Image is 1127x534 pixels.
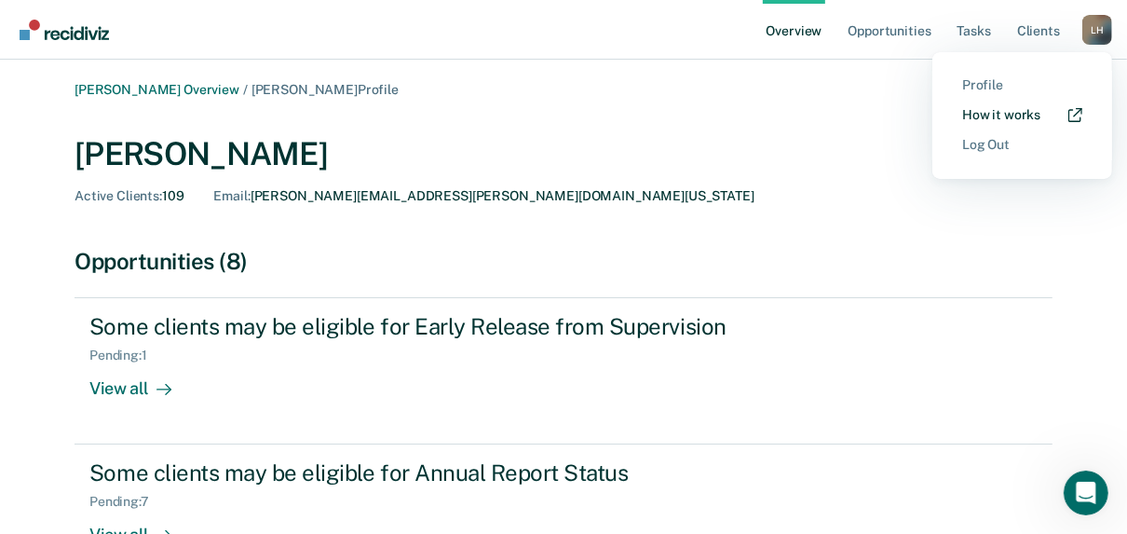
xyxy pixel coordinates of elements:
[75,188,184,204] div: 109
[75,248,1052,275] div: Opportunities (8)
[1082,15,1112,45] div: L H
[89,348,162,363] div: Pending : 1
[239,82,251,97] span: /
[89,363,194,400] div: View all
[89,459,743,486] div: Some clients may be eligible for Annual Report Status
[75,82,239,97] a: [PERSON_NAME] Overview
[75,135,1052,173] div: [PERSON_NAME]
[20,20,109,40] img: Recidiviz
[962,137,1082,153] a: Log Out
[1082,15,1112,45] button: Profile dropdown button
[75,188,162,203] span: Active Clients :
[214,188,251,203] span: Email :
[962,107,1082,123] a: How it works
[214,188,754,204] div: [PERSON_NAME][EMAIL_ADDRESS][PERSON_NAME][DOMAIN_NAME][US_STATE]
[251,82,399,97] span: [PERSON_NAME] Profile
[89,313,743,340] div: Some clients may be eligible for Early Release from Supervision
[89,494,164,510] div: Pending : 7
[75,297,1052,445] a: Some clients may be eligible for Early Release from SupervisionPending:1View all
[932,52,1112,179] div: Profile menu
[962,77,1082,93] a: Profile
[1064,471,1108,515] iframe: Intercom live chat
